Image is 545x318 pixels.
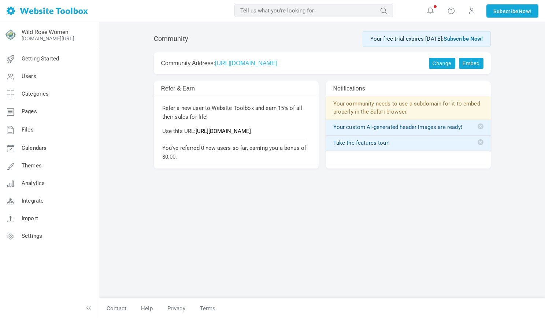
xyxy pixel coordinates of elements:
[22,55,59,62] span: Getting Started
[22,73,36,79] span: Users
[478,123,483,129] span: Delete notification
[134,302,160,315] a: Help
[333,100,480,115] a: Your community needs to use a subdomain for it to embed properly in the Safari browser.
[99,302,134,315] a: Contact
[154,35,188,43] h1: Community
[333,123,483,131] a: Your custom AI-generated header images are ready!
[429,58,455,69] a: Change
[22,215,38,222] span: Import
[215,60,277,66] a: [URL][DOMAIN_NAME]
[22,108,37,115] span: Pages
[162,144,310,161] p: You've referred 0 new users so far, earning you a bonus of $0.00.
[22,36,74,41] a: [DOMAIN_NAME][URL]
[161,85,281,92] h2: Refer & Earn
[486,4,538,18] a: SubscribeNow!
[160,302,193,315] a: Privacy
[162,127,310,138] p: Use this URL:
[22,126,34,133] span: Files
[22,29,68,36] a: Wild Rose Women
[193,302,216,315] a: Terms
[519,7,531,15] span: Now!
[22,197,44,204] span: Integrate
[162,104,310,121] p: Refer a new user to Website Toolbox and earn 15% of all their sales for life!
[333,139,483,147] a: Take the features tour!
[478,139,483,145] span: Delete notification
[22,90,49,97] span: Categories
[444,36,483,42] a: Subscribe Now!
[22,145,47,151] span: Calendars
[363,31,491,47] div: Your free trial expires [DATE]:
[22,180,45,186] span: Analytics
[234,4,393,17] input: Tell us what you're looking for
[22,233,42,239] span: Settings
[459,58,483,69] a: Embed
[161,60,419,67] h2: Community Address:
[5,29,16,41] img: favicon.ico
[333,85,453,92] h2: Notifications
[22,162,42,169] span: Themes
